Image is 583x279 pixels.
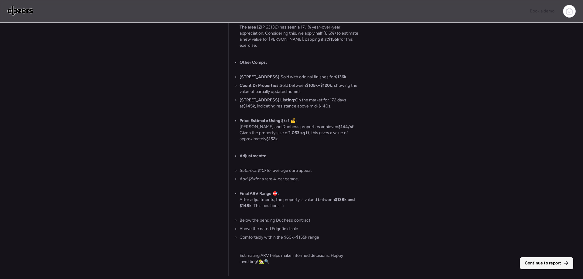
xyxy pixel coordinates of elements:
[240,97,295,103] strong: [STREET_ADDRESS] Listing:
[240,97,360,109] li: On the market for 172 days at , indicating resistance above mid-$140s.
[240,191,279,196] strong: Final ARV Range 🎯:
[240,168,267,173] em: Subtract $10k
[240,226,298,232] li: Above the dated Edgefield sale
[240,176,299,182] li: for a rare 4-car garage.
[338,124,354,129] strong: $144/sf
[7,6,33,15] img: Logo
[530,9,554,14] span: Book a demo
[335,74,346,80] strong: $136k
[240,176,255,182] em: Add $5k
[240,74,281,80] strong: [STREET_ADDRESS]:
[240,234,319,240] li: Comfortably within the $60k–$155k range
[240,83,360,95] li: Sold between , showing the value of partially updated homes.
[306,83,332,88] strong: $105k–$120k
[266,136,278,141] strong: $152k
[240,118,297,123] strong: Price Estimate Using $/sf 💰:
[240,168,312,174] li: for average curb appeal.
[289,130,309,135] strong: 1,053 sq ft
[240,118,360,142] p: [PERSON_NAME] and Duchess properties achieved . Given the property size of , this gives a value o...
[240,253,360,265] p: Estimating ARV helps make informed decisions. Happy investing! 🏡🔍
[240,191,360,209] p: After adjustments, the property is valued between . This positions it:
[240,153,266,158] strong: Adjustments:
[240,60,267,65] strong: Other Comps:
[243,104,255,109] strong: $145k
[240,74,347,80] li: Sold with original finishes for .
[328,37,339,42] strong: $155k
[525,260,561,266] span: Continue to report
[240,18,360,49] p: The area (ZIP 63136) has seen a 17.1% year-over-year appreciation. Considering this, we apply hal...
[240,83,280,88] strong: Count Dr Properties:
[240,217,310,223] li: Below the pending Duchess contract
